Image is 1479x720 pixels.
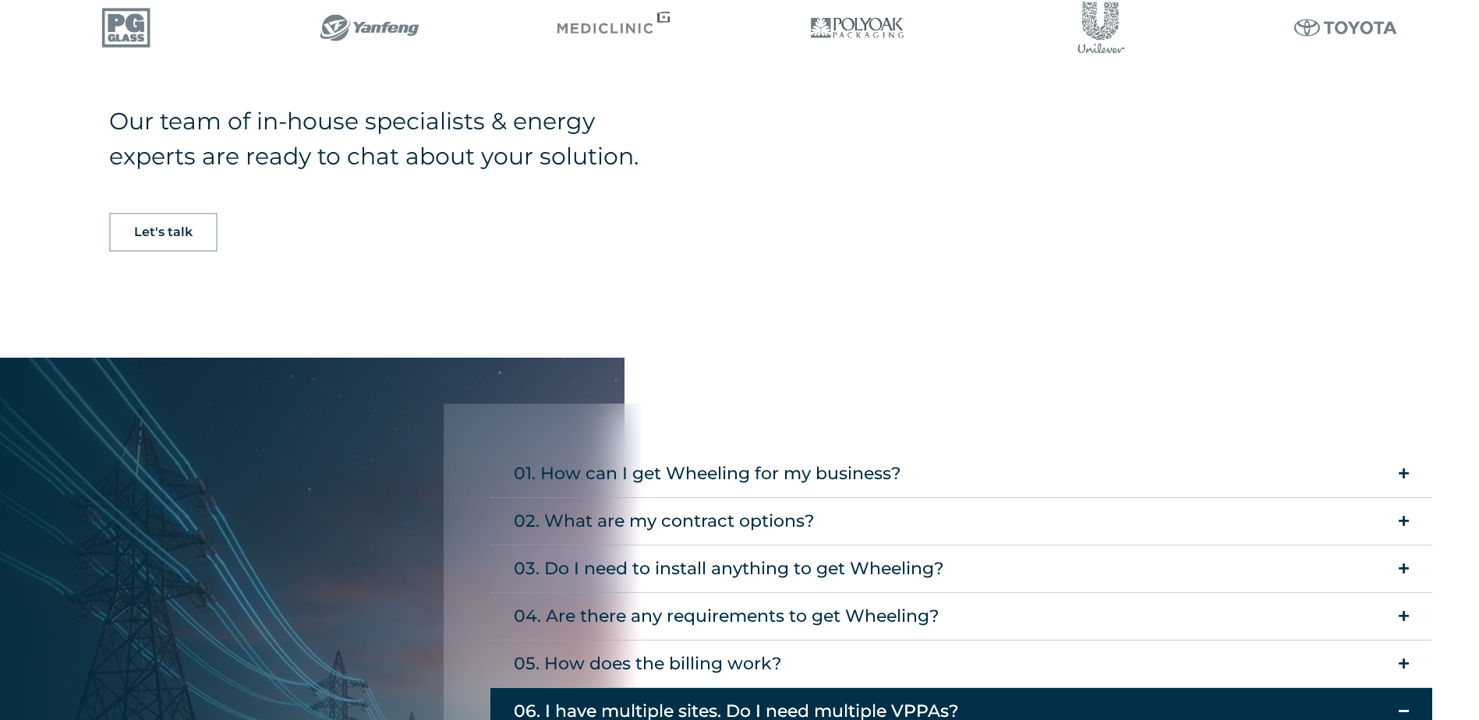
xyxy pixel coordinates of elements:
span: Let's talk [134,226,193,238]
div: 05. How does the billing work? [514,648,782,679]
h5: Our team of in-house specialists & energy experts are ready to chat about your solution. [109,104,666,174]
div: 02. What are my contract options? [514,506,815,537]
summary: 04. Are there any requirements to get Wheeling? [490,593,1432,641]
summary: 05. How does the billing work? [490,641,1432,688]
div: 04. Are there any requirements to get Wheeling? [514,601,939,632]
div: 03. Do I need to install anything to get Wheeling? [514,553,944,584]
a: Let's talk [109,213,218,252]
summary: 01. How can I get Wheeling for my business? [490,450,1432,498]
div: 01. How can I get Wheeling for my business? [514,458,901,489]
summary: 02. What are my contract options? [490,498,1432,545]
summary: 03. Do I need to install anything to get Wheeling? [490,545,1432,593]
